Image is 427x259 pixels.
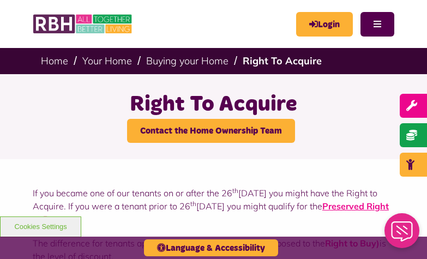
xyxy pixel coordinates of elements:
a: MyRBH [296,12,353,37]
a: Your Home [82,55,132,67]
a: Right To Acquire [243,55,322,67]
a: Home [41,55,68,67]
iframe: Netcall Web Assistant for live chat [378,210,427,259]
sup: th [232,186,238,195]
h1: Right To Acquire [14,91,413,119]
a: Contact the Home Ownership Team [127,119,295,143]
button: Language & Accessibility [144,239,278,256]
button: Navigation [360,12,394,37]
p: If you became one of our tenants on or after the 26 [DATE] you might have the Right to Acquire. I... [33,186,394,226]
a: Buying your Home [146,55,228,67]
sup: th [190,200,196,208]
img: RBH [33,11,134,37]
